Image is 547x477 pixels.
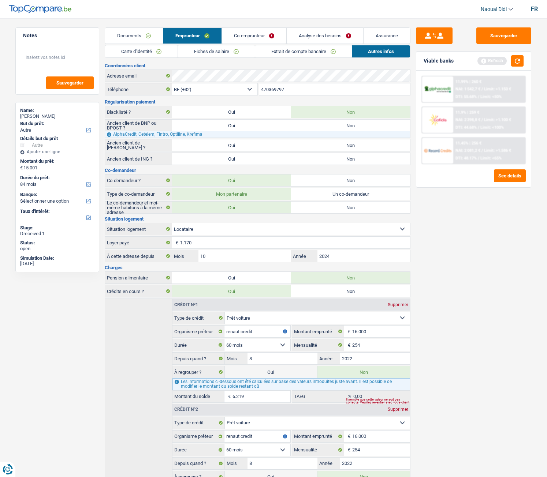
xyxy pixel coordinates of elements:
label: Oui [225,366,317,378]
label: Adresse email [105,70,172,82]
label: Situation logement [105,223,172,235]
label: Oui [172,106,291,118]
label: Loyer payé [105,237,172,248]
div: Dreceived 1 [20,231,94,237]
a: Extrait de compte bancaire [255,45,352,57]
span: € [344,444,352,456]
span: / [481,117,483,122]
div: AlphaCredit, Cetelem, Fintro, Optiline, Krefima [105,131,410,138]
a: Fiches de salaire [178,45,255,57]
button: See details [494,169,526,182]
div: fr [531,5,538,12]
input: MM [198,250,291,262]
label: Blacklisté ? [105,106,172,118]
span: / [478,125,479,130]
label: Banque: [20,192,93,198]
label: Non [291,106,410,118]
div: [DATE] [20,261,94,267]
label: Non [291,120,410,131]
button: Sauvegarder [46,76,94,89]
span: Limit: >1.150 € [484,87,511,91]
a: Co-emprunteur [222,28,286,44]
label: Ancien client de [PERSON_NAME] ? [105,139,172,151]
label: Durée du prêt: [20,175,93,181]
label: TAEG [292,391,344,402]
label: Oui [172,202,291,213]
label: Année [317,353,340,364]
div: Name: [20,108,94,113]
div: Refresh [477,57,507,65]
a: Assurance [364,28,410,44]
label: Oui [172,120,291,131]
label: Non [291,202,410,213]
div: 11.99% | 260 € [455,79,481,84]
label: Depuis quand ? [172,353,225,364]
label: Montant emprunté [292,431,344,442]
label: Mois [172,250,198,262]
label: Le co-demandeur et moi-même habitons à la même adresse [105,202,172,213]
span: € [344,431,352,442]
span: € [172,237,180,248]
img: Cofidis [424,113,451,127]
input: MM [248,353,317,364]
label: Oui [172,153,291,165]
label: À cette adresse depuis [105,250,172,262]
span: DTI: 44.68% [455,125,477,130]
label: Type de co-demandeur [105,188,172,200]
label: But du prêt: [20,121,93,127]
label: Montant du solde [172,391,224,402]
span: Limit: >1.100 € [484,117,511,122]
h3: Régularisation paiement [105,99,410,104]
label: Mensualité [292,444,344,456]
div: Il semble que cette valeur ne soit pas correcte. Veuillez revérifier avec votre client. [346,399,410,402]
span: NAI: 2 081,2 € [455,148,480,153]
label: Durée [172,444,224,456]
span: Limit: <50% [480,94,502,99]
label: Non [291,285,410,297]
label: Non [291,174,410,186]
div: Viable banks [424,58,454,64]
button: Sauvegarder [476,27,531,44]
input: AAAA [317,250,410,262]
a: Carte d'identité [105,45,178,57]
span: % [344,391,353,402]
div: Ajouter une ligne [20,149,94,154]
span: € [20,165,23,171]
label: Non [317,366,410,378]
label: À regrouper ? [172,366,225,378]
span: / [481,148,483,153]
div: Stage: [20,225,94,231]
a: Naoual Didi [475,3,513,15]
img: TopCompare Logo [9,5,71,14]
label: Montant du prêt: [20,158,93,164]
input: 401020304 [259,83,410,95]
div: 11.9% | 259 € [455,110,479,115]
div: Status: [20,240,94,246]
span: € [344,339,352,351]
div: open [20,246,94,252]
div: Crédit nº2 [172,407,200,412]
span: € [224,391,232,402]
span: Limit: >1.586 € [484,148,511,153]
label: Oui [172,285,291,297]
label: Type de crédit [172,312,225,324]
span: NAI: 2 398,8 € [455,117,480,122]
h3: Co-demandeur [105,168,410,173]
span: Limit: <65% [480,156,502,161]
label: Téléphone [105,83,172,95]
label: Mensualité [292,339,344,351]
div: [PERSON_NAME] [20,113,94,119]
span: DTI: 55.68% [455,94,477,99]
label: Non [291,139,410,151]
label: Organisme prêteur [172,326,224,337]
img: AlphaCredit [424,85,451,94]
label: Année [291,250,317,262]
label: Oui [172,139,291,151]
a: Documents [105,28,163,44]
label: Mon partenaire [172,188,291,200]
div: Supprimer [386,303,410,307]
a: Emprunteur [163,28,222,44]
label: Non [291,153,410,165]
a: Autres infos [352,45,410,57]
label: Pension alimentaire [105,272,172,283]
